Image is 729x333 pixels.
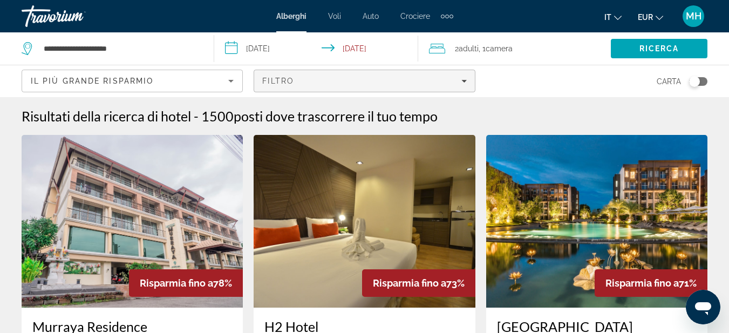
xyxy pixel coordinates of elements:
[254,135,475,308] img: H2 Hotel
[129,269,243,297] div: 78%
[441,8,453,25] button: Extra navigation items
[459,44,479,53] span: Adulti
[363,12,379,21] a: Auto
[31,77,153,85] span: Il più grande risparmio
[639,44,679,53] span: Ricerca
[611,39,707,58] button: Search
[234,108,438,124] span: posti dove trascorrere il tuo tempo
[418,32,611,65] button: Travelers: 2 adults, 0 children
[686,11,701,22] span: MH
[638,9,663,25] button: Change currency
[679,5,707,28] button: User Menu
[254,70,475,92] button: Filters
[479,41,513,56] span: , 1
[362,269,475,297] div: 73%
[455,41,479,56] span: 2
[31,74,234,87] mat-select: Sort by
[604,9,622,25] button: Change language
[681,77,707,86] button: Toggle map
[486,44,513,53] span: Camera
[657,74,681,89] span: Carta
[373,277,446,289] span: Risparmia fino a
[486,135,707,308] img: Divalux Resort & Spa Bangkok Suvarnabhumi Airport
[605,277,679,289] span: Risparmia fino a
[43,40,197,57] input: Search hotel destination
[328,12,341,21] a: Voli
[400,12,430,21] a: Crociere
[201,108,438,124] h2: 1500
[140,277,213,289] span: Risparmia fino a
[604,13,611,22] span: it
[22,135,243,308] img: Murraya Residence
[262,77,294,85] span: Filtro
[194,108,199,124] span: -
[686,290,720,324] iframe: Pulsante per aprire la finestra di messaggistica
[22,108,191,124] h1: Risultati della ricerca di hotel
[22,2,130,30] a: Travorium
[595,269,707,297] div: 71%
[214,32,418,65] button: Select check in and out date
[638,13,653,22] span: EUR
[276,12,306,21] a: Alberghi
